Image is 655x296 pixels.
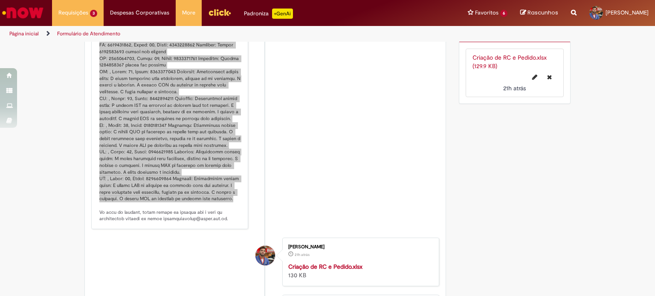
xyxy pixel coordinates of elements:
[244,9,293,19] div: Padroniza
[295,252,310,257] span: 21h atrás
[500,10,507,17] span: 6
[90,10,97,17] span: 3
[520,9,558,17] a: Rascunhos
[255,246,275,265] div: Luis Gustavo Nunes
[57,30,120,37] a: Formulário de Atendimento
[208,6,231,19] img: click_logo_yellow_360x200.png
[503,84,526,92] span: 21h atrás
[110,9,169,17] span: Despesas Corporativas
[182,9,195,17] span: More
[527,9,558,17] span: Rascunhos
[272,9,293,19] p: +GenAi
[9,30,39,37] a: Página inicial
[288,262,430,279] div: 130 KB
[1,4,45,21] img: ServiceNow
[503,84,526,92] time: 27/08/2025 12:14:02
[6,26,430,42] ul: Trilhas de página
[475,9,498,17] span: Favoritos
[606,9,649,16] span: [PERSON_NAME]
[542,70,557,84] button: Excluir Criação de RC e Pedido.xlsx
[527,70,542,84] button: Editar nome de arquivo Criação de RC e Pedido.xlsx
[288,263,362,270] a: Criação de RC e Pedido.xlsx
[58,9,88,17] span: Requisições
[288,244,430,250] div: [PERSON_NAME]
[472,54,547,70] a: Criação de RC e Pedido.xlsx (129.9 KB)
